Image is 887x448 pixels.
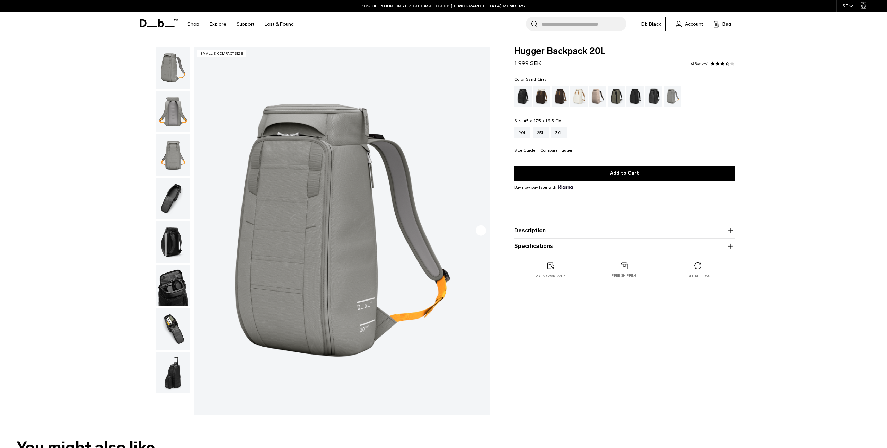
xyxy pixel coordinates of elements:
[722,20,731,28] span: Bag
[691,62,709,65] a: 2 reviews
[552,86,569,107] a: Espresso
[156,308,190,350] img: Hugger Backpack 20L Sand Grey
[526,77,547,82] span: Sand Grey
[685,20,703,28] span: Account
[570,86,588,107] a: Oatmilk
[536,274,566,278] p: 2 year warranty
[156,134,190,176] img: Hugger Backpack 20L Sand Grey
[533,86,550,107] a: Cappuccino
[187,12,199,36] a: Shop
[194,47,490,415] img: Hugger Backpack 20L Sand Grey
[686,274,710,278] p: Free returns
[156,177,190,219] button: Hugger Backpack 20L Sand Grey
[197,50,246,57] p: Small & Compact Size
[514,184,573,190] span: Buy now pay later with
[626,86,644,107] a: Charcoal Grey
[156,178,190,219] img: Hugger Backpack 20L Sand Grey
[156,90,190,133] button: Hugger Backpack 20L Sand Grey
[362,3,525,9] a: 10% OFF YOUR FIRST PURCHASE FOR DB [DEMOGRAPHIC_DATA] MEMBERS
[156,352,190,393] img: Hugger Backpack 20L Sand Grey
[514,226,735,235] button: Description
[645,86,662,107] a: Reflective Black
[637,17,666,31] a: Db Black
[558,185,573,189] img: {"height" => 20, "alt" => "Klarna"}
[540,148,572,153] button: Compare Hugger
[514,86,532,107] a: Black Out
[713,20,731,28] button: Bag
[514,77,547,81] legend: Color:
[265,12,294,36] a: Lost & Found
[589,86,606,107] a: Fogbow Beige
[194,47,490,415] li: 1 / 8
[156,221,190,263] img: Hugger Backpack 20L Sand Grey
[514,148,535,153] button: Size Guide
[612,273,637,278] p: Free shipping
[514,166,735,181] button: Add to Cart
[551,127,567,138] a: 30L
[514,47,735,56] span: Hugger Backpack 20L
[237,12,254,36] a: Support
[524,118,562,123] span: 45 x 27.5 x 19.5 CM
[608,86,625,107] a: Forest Green
[210,12,226,36] a: Explore
[156,265,190,306] img: Hugger Backpack 20L Sand Grey
[156,47,190,89] img: Hugger Backpack 20L Sand Grey
[664,86,681,107] a: Sand Grey
[533,127,549,138] a: 25L
[514,119,562,123] legend: Size:
[514,242,735,250] button: Specifications
[514,60,541,66] span: 1 999 SEK
[476,225,486,237] button: Next slide
[182,12,299,36] nav: Main Navigation
[156,91,190,132] img: Hugger Backpack 20L Sand Grey
[514,127,530,138] a: 20L
[156,351,190,394] button: Hugger Backpack 20L Sand Grey
[676,20,703,28] a: Account
[156,308,190,350] button: Hugger Backpack 20L Sand Grey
